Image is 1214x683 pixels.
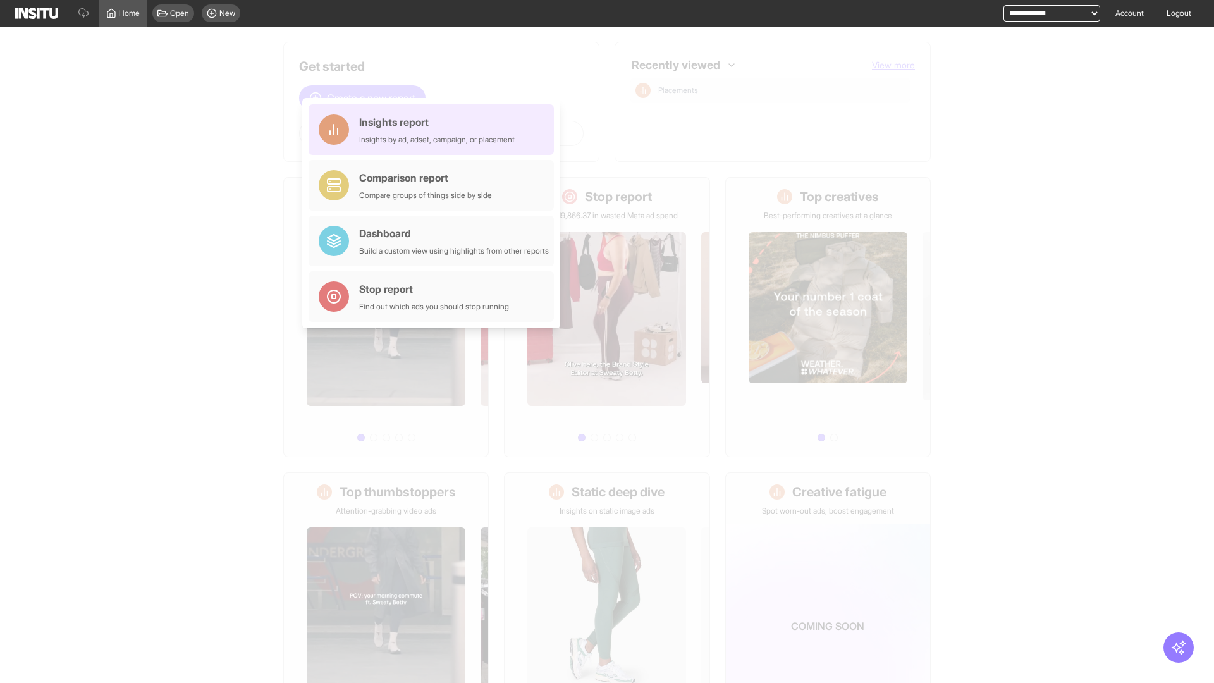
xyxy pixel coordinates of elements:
[119,8,140,18] span: Home
[219,8,235,18] span: New
[359,246,549,256] div: Build a custom view using highlights from other reports
[359,226,549,241] div: Dashboard
[15,8,58,19] img: Logo
[359,114,515,130] div: Insights report
[359,135,515,145] div: Insights by ad, adset, campaign, or placement
[359,281,509,297] div: Stop report
[359,190,492,200] div: Compare groups of things side by side
[170,8,189,18] span: Open
[359,170,492,185] div: Comparison report
[359,302,509,312] div: Find out which ads you should stop running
